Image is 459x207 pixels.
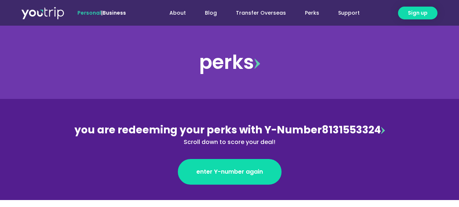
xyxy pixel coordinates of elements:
a: Blog [195,6,226,20]
a: Support [329,6,369,20]
a: Transfer Overseas [226,6,295,20]
div: 8131553324 [71,122,388,147]
a: Business [103,9,126,16]
a: Perks [295,6,329,20]
span: Personal [77,9,101,16]
a: About [160,6,195,20]
nav: Menu [146,6,369,20]
span: Sign up [408,9,428,17]
span: enter Y-number again [196,167,263,176]
span: | [77,9,126,16]
span: you are redeeming your perks with Y-Number [74,123,322,137]
div: Scroll down to score your deal! [71,138,388,147]
a: enter Y-number again [178,159,282,185]
a: Sign up [398,7,437,19]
